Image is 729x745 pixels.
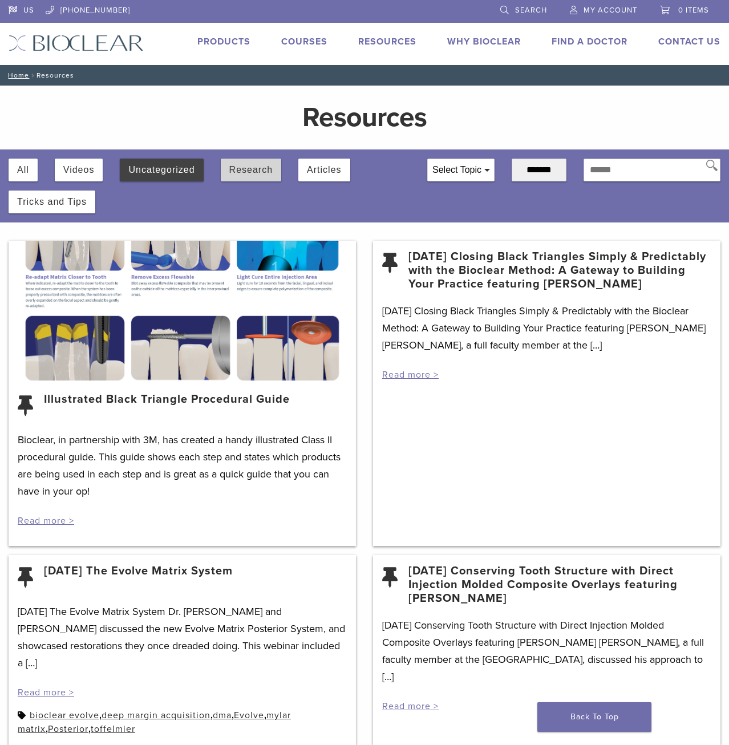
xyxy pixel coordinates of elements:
p: [DATE] Closing Black Triangles Simply & Predictably with the Bioclear Method: A Gateway to Buildi... [382,302,711,354]
p: [DATE] The Evolve Matrix System Dr. [PERSON_NAME] and [PERSON_NAME] discussed the new Evolve Matr... [18,603,347,671]
a: Back To Top [537,702,651,732]
a: Illustrated Black Triangle Procedural Guide [44,392,290,420]
a: [DATE] Conserving Tooth Structure with Direct Injection Molded Composite Overlays featuring [PERS... [408,564,711,605]
a: dma [213,710,232,721]
a: Products [197,36,250,47]
span: Search [515,6,547,15]
button: Videos [63,159,95,181]
a: Find A Doctor [552,36,627,47]
div: Select Topic [428,159,494,181]
a: bioclear evolve [30,710,99,721]
a: Resources [358,36,416,47]
a: Read more > [382,701,439,712]
span: 0 items [678,6,709,15]
a: Home [5,71,29,79]
p: Bioclear, in partnership with 3M, has created a handy illustrated Class II procedural guide. This... [18,431,347,500]
a: toffelmier [91,723,135,735]
span: / [29,72,37,78]
a: Read more > [18,515,74,527]
img: Bioclear [9,35,144,51]
a: Why Bioclear [447,36,521,47]
button: All [17,159,29,181]
a: [DATE] Closing Black Triangles Simply & Predictably with the Bioclear Method: A Gateway to Buildi... [408,250,711,291]
span: My Account [584,6,637,15]
a: [DATE] The Evolve Matrix System [44,564,233,592]
button: Tricks and Tips [17,191,87,213]
div: , , , , , , [18,708,347,736]
button: Articles [307,159,341,181]
button: Research [229,159,273,181]
a: Read more > [382,369,439,380]
a: deep margin acquisition [102,710,210,721]
a: Posterior [48,723,88,735]
h1: Resources [130,104,599,131]
a: Contact Us [658,36,720,47]
a: Courses [281,36,327,47]
p: [DATE] Conserving Tooth Structure with Direct Injection Molded Composite Overlays featuring [PERS... [382,617,711,685]
button: Uncategorized [128,159,195,181]
a: Read more > [18,687,74,698]
a: Evolve [234,710,264,721]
